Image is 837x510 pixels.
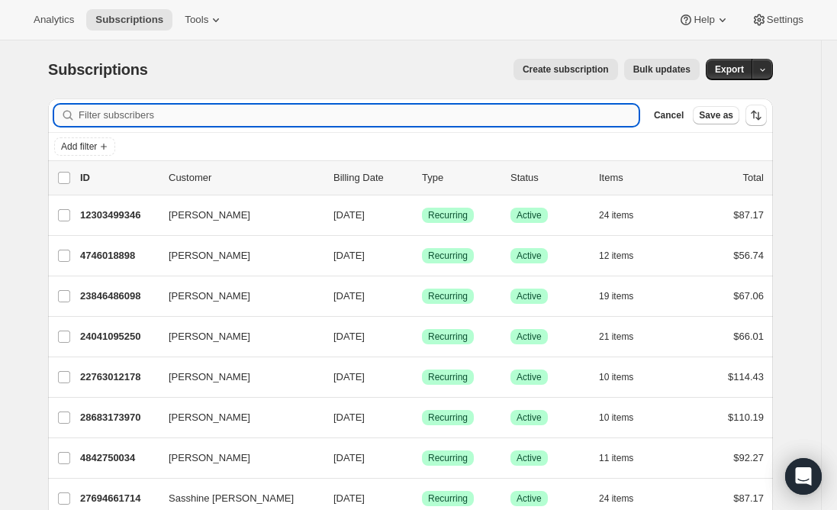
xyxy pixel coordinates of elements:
button: Create subscription [513,59,618,80]
span: Recurring [428,371,468,383]
span: 12 items [599,250,633,262]
div: 22763012178[PERSON_NAME][DATE]SuccessRecurringSuccessActive10 items$114.43 [80,366,764,388]
span: 24 items [599,209,633,221]
span: [PERSON_NAME] [169,410,250,425]
span: [PERSON_NAME] [169,248,250,263]
span: Active [517,452,542,464]
button: 11 items [599,447,650,469]
span: [DATE] [333,371,365,382]
button: [PERSON_NAME] [159,244,312,268]
span: Add filter [61,140,97,153]
button: [PERSON_NAME] [159,446,312,470]
span: 10 items [599,371,633,383]
button: Sort the results [745,105,767,126]
p: 23846486098 [80,289,156,304]
span: [PERSON_NAME] [169,289,250,304]
span: 10 items [599,412,633,424]
div: 4746018898[PERSON_NAME][DATE]SuccessRecurringSuccessActive12 items$56.74 [80,245,764,266]
span: Bulk updates [633,63,691,76]
span: Sasshine [PERSON_NAME] [169,491,294,506]
span: Recurring [428,492,468,505]
button: Bulk updates [624,59,700,80]
button: [PERSON_NAME] [159,365,312,389]
button: 21 items [599,326,650,347]
p: Status [510,170,587,186]
button: Export [706,59,753,80]
button: Analytics [24,9,83,31]
p: 4842750034 [80,450,156,466]
div: 12303499346[PERSON_NAME][DATE]SuccessRecurringSuccessActive24 items$87.17 [80,205,764,226]
span: Active [517,209,542,221]
button: 24 items [599,488,650,509]
span: Active [517,492,542,505]
span: [PERSON_NAME] [169,450,250,466]
p: Total [743,170,764,186]
div: Items [599,170,675,186]
div: 24041095250[PERSON_NAME][DATE]SuccessRecurringSuccessActive21 items$66.01 [80,326,764,347]
span: Settings [767,14,803,26]
span: 11 items [599,452,633,464]
span: [PERSON_NAME] [169,329,250,344]
span: $56.74 [733,250,764,261]
button: 12 items [599,245,650,266]
button: [PERSON_NAME] [159,203,312,228]
span: Recurring [428,412,468,424]
span: Subscriptions [48,61,148,78]
span: $110.19 [728,412,764,423]
span: Export [715,63,744,76]
div: IDCustomerBilling DateTypeStatusItemsTotal [80,170,764,186]
span: [DATE] [333,331,365,342]
button: [PERSON_NAME] [159,405,312,430]
button: [PERSON_NAME] [159,284,312,308]
span: 21 items [599,331,633,343]
div: Open Intercom Messenger [785,458,822,495]
p: ID [80,170,156,186]
input: Filter subscribers [79,105,639,126]
div: 4842750034[PERSON_NAME][DATE]SuccessRecurringSuccessActive11 items$92.27 [80,447,764,469]
span: Create subscription [523,63,609,76]
span: Tools [185,14,208,26]
span: Subscriptions [95,14,163,26]
button: Help [669,9,739,31]
span: Help [694,14,714,26]
span: $66.01 [733,331,764,342]
button: [PERSON_NAME] [159,324,312,349]
div: Type [422,170,498,186]
span: Cancel [654,109,684,121]
span: $92.27 [733,452,764,463]
span: Recurring [428,250,468,262]
span: $67.06 [733,290,764,302]
button: Save as [693,106,739,124]
span: [PERSON_NAME] [169,370,250,385]
p: 28683173970 [80,410,156,425]
span: 24 items [599,492,633,505]
span: [DATE] [333,492,365,504]
span: 19 items [599,290,633,302]
span: $87.17 [733,492,764,504]
span: Active [517,290,542,302]
span: Analytics [34,14,74,26]
div: 23846486098[PERSON_NAME][DATE]SuccessRecurringSuccessActive19 items$67.06 [80,286,764,307]
span: Recurring [428,331,468,343]
p: 12303499346 [80,208,156,223]
div: 27694661714Sasshine [PERSON_NAME][DATE]SuccessRecurringSuccessActive24 items$87.17 [80,488,764,509]
p: 27694661714 [80,491,156,506]
button: 10 items [599,407,650,428]
p: 22763012178 [80,370,156,385]
span: $114.43 [728,371,764,382]
span: Active [517,371,542,383]
button: Cancel [648,106,690,124]
p: 4746018898 [80,248,156,263]
span: [DATE] [333,290,365,302]
span: [DATE] [333,452,365,463]
p: 24041095250 [80,329,156,344]
button: 24 items [599,205,650,226]
button: 10 items [599,366,650,388]
span: Active [517,331,542,343]
button: Settings [742,9,813,31]
span: [PERSON_NAME] [169,208,250,223]
button: 19 items [599,286,650,307]
span: [DATE] [333,412,365,423]
span: $87.17 [733,209,764,221]
button: Subscriptions [86,9,172,31]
